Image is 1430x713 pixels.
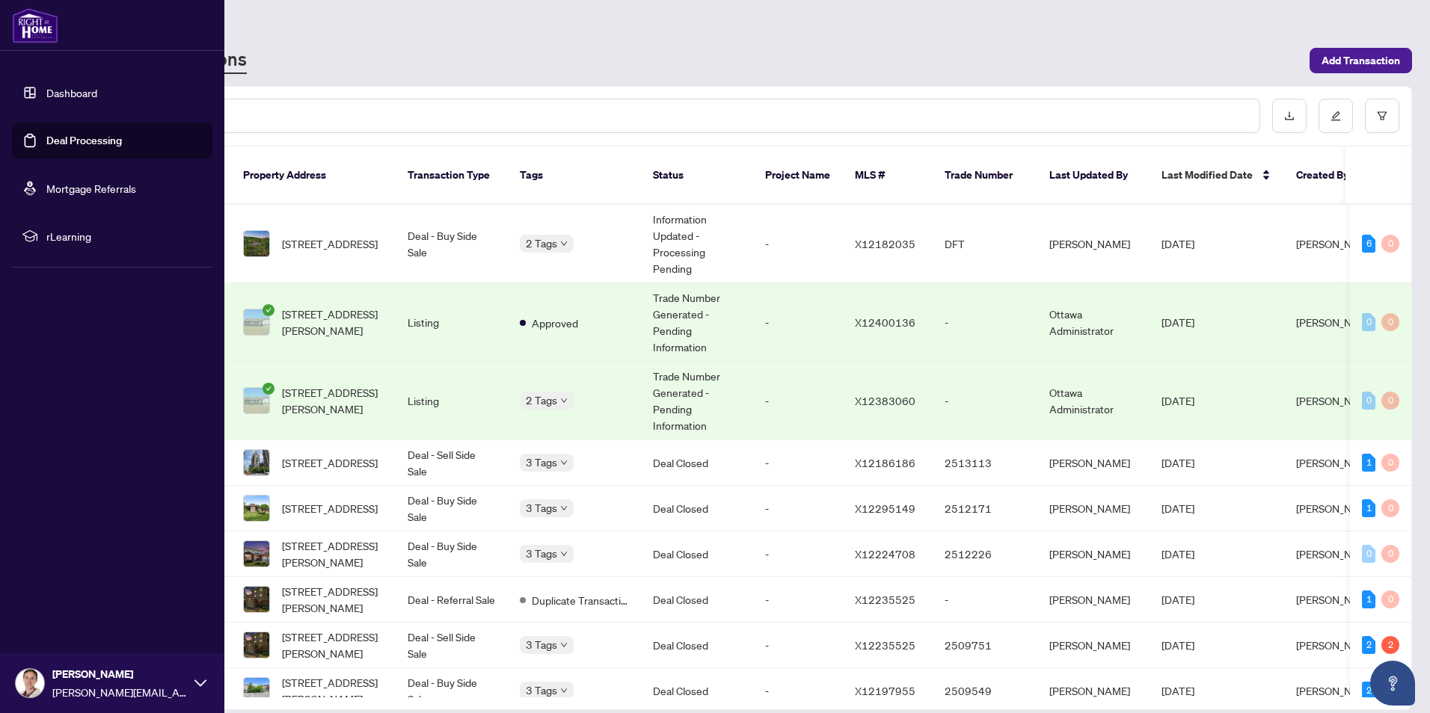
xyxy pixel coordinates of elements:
span: down [560,240,568,247]
span: [PERSON_NAME] [1296,501,1377,515]
span: [STREET_ADDRESS][PERSON_NAME] [282,306,384,339]
th: Created By [1284,146,1374,205]
td: - [933,362,1037,440]
td: Ottawa Administrator [1037,362,1150,440]
td: [PERSON_NAME] [1037,486,1150,531]
span: check-circle [263,383,274,395]
span: 2 Tags [526,235,557,252]
button: Open asap [1370,661,1415,706]
th: Property Address [231,146,396,205]
span: [PERSON_NAME] [1296,394,1377,407]
td: [PERSON_NAME] [1037,623,1150,668]
td: Deal - Buy Side Sale [396,531,508,577]
span: [DATE] [1162,638,1194,652]
td: Deal - Sell Side Sale [396,623,508,668]
td: Deal Closed [641,577,753,623]
span: edit [1331,111,1341,121]
td: - [753,440,843,486]
span: Approved [532,315,578,331]
th: Transaction Type [396,146,508,205]
span: 2 Tags [526,392,557,409]
span: [DATE] [1162,394,1194,407]
span: [DATE] [1162,237,1194,250]
span: down [560,687,568,694]
span: [STREET_ADDRESS] [282,235,378,252]
span: X12197955 [855,684,915,697]
span: Add Transaction [1322,49,1400,72]
img: thumbnail-img [244,587,269,612]
span: [STREET_ADDRESS][PERSON_NAME] [282,384,384,417]
span: [PERSON_NAME] [1296,684,1377,697]
img: thumbnail-img [244,388,269,413]
td: Deal - Sell Side Sale [396,440,508,486]
span: down [560,504,568,512]
div: 0 [1362,392,1375,410]
span: rLearning [46,228,202,244]
span: [PERSON_NAME] [1296,315,1377,329]
button: download [1272,99,1307,133]
img: thumbnail-img [244,231,269,256]
img: thumbnail-img [244,678,269,703]
td: - [753,205,843,283]
td: Deal Closed [641,440,753,486]
span: X12224708 [855,547,915,561]
span: 3 Tags [526,454,557,471]
td: - [753,362,843,440]
div: 2 [1362,682,1375,700]
img: thumbnail-img [244,541,269,567]
span: down [560,641,568,649]
span: X12383060 [855,394,915,407]
td: Deal Closed [641,486,753,531]
td: 2509751 [933,623,1037,668]
button: Add Transaction [1310,48,1412,73]
span: [DATE] [1162,315,1194,329]
div: 1 [1362,499,1375,517]
a: Deal Processing [46,134,122,147]
a: Mortgage Referrals [46,182,136,195]
a: Dashboard [46,86,97,99]
span: download [1284,111,1295,121]
td: [PERSON_NAME] [1037,577,1150,623]
div: 0 [1381,392,1399,410]
span: [STREET_ADDRESS][PERSON_NAME] [282,674,384,707]
span: 3 Tags [526,499,557,516]
span: [PERSON_NAME] [1296,593,1377,606]
span: [PERSON_NAME][EMAIL_ADDRESS][DOMAIN_NAME] [52,684,187,700]
span: check-circle [263,304,274,316]
td: Deal - Referral Sale [396,577,508,623]
span: [PERSON_NAME] [1296,638,1377,652]
td: Deal - Buy Side Sale [396,205,508,283]
th: Project Name [753,146,843,205]
div: 2 [1381,636,1399,654]
td: Trade Number Generated - Pending Information [641,283,753,362]
span: [PERSON_NAME] [1296,237,1377,250]
td: Deal Closed [641,531,753,577]
td: - [753,283,843,362]
td: - [753,623,843,668]
th: Last Modified Date [1150,146,1284,205]
span: filter [1377,111,1387,121]
span: [STREET_ADDRESS] [282,500,378,516]
td: Deal - Buy Side Sale [396,486,508,531]
div: 0 [1381,454,1399,472]
span: [DATE] [1162,684,1194,697]
img: thumbnail-img [244,450,269,475]
td: - [933,283,1037,362]
img: thumbnail-img [244,309,269,335]
span: [DATE] [1162,501,1194,515]
span: X12182035 [855,237,915,250]
span: [DATE] [1162,456,1194,469]
td: - [753,531,843,577]
span: down [560,459,568,466]
span: [PERSON_NAME] [1296,456,1377,469]
span: [DATE] [1162,547,1194,561]
td: [PERSON_NAME] [1037,205,1150,283]
div: 1 [1362,590,1375,608]
td: [PERSON_NAME] [1037,531,1150,577]
span: 3 Tags [526,682,557,699]
td: 2513113 [933,440,1037,486]
img: thumbnail-img [244,496,269,521]
div: 1 [1362,454,1375,472]
td: [PERSON_NAME] [1037,440,1150,486]
td: Listing [396,283,508,362]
